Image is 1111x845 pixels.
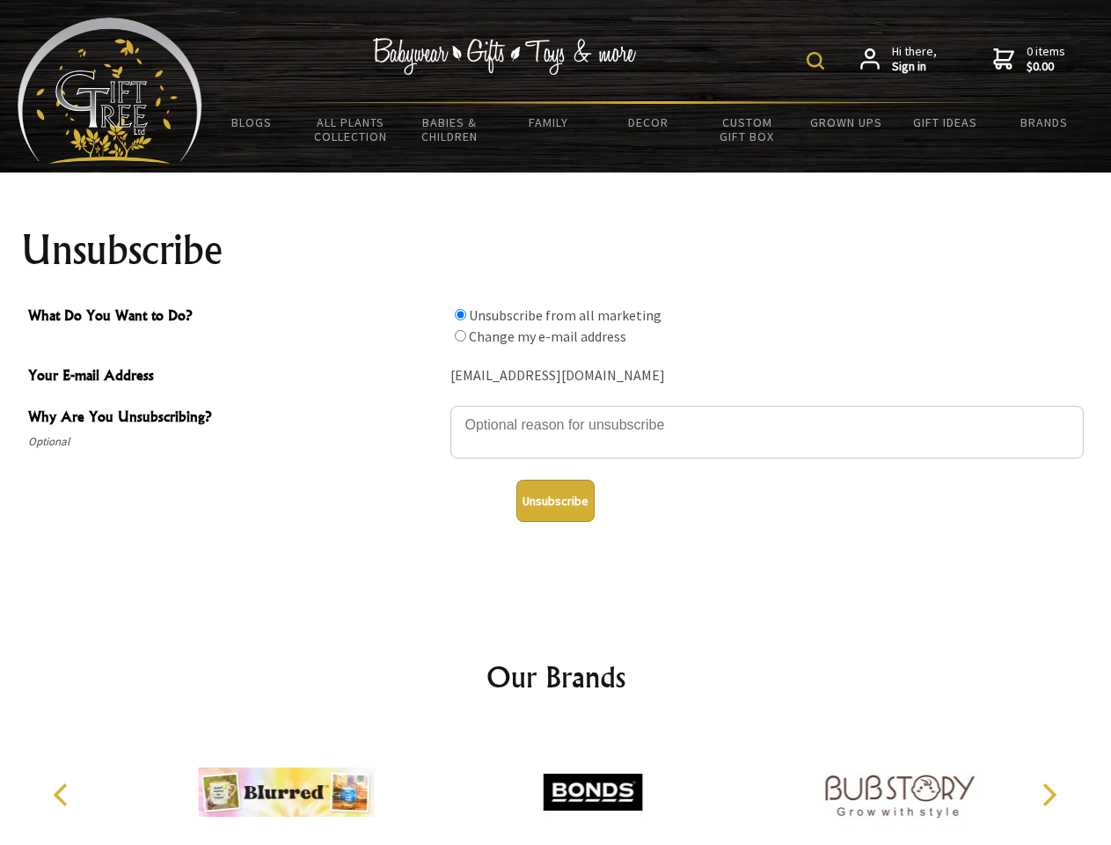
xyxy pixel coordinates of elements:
input: What Do You Want to Do? [455,309,466,320]
span: Optional [28,431,442,452]
div: [EMAIL_ADDRESS][DOMAIN_NAME] [450,363,1084,390]
a: Babies & Children [400,104,500,155]
h2: Our Brands [35,656,1077,698]
a: Grown Ups [796,104,895,141]
h1: Unsubscribe [21,229,1091,271]
a: All Plants Collection [302,104,401,155]
img: Babyware - Gifts - Toys and more... [18,18,202,164]
label: Unsubscribe from all marketing [469,306,661,324]
img: Babywear - Gifts - Toys & more [373,38,637,75]
a: Custom Gift Box [698,104,797,155]
span: Hi there, [892,44,937,75]
a: BLOGS [202,104,302,141]
button: Unsubscribe [516,480,595,522]
input: What Do You Want to Do? [455,330,466,342]
a: Family [500,104,599,141]
label: Change my e-mail address [469,327,626,345]
a: 0 items$0.00 [993,44,1065,75]
button: Next [1029,775,1068,814]
strong: Sign in [892,59,937,75]
a: Brands [995,104,1094,141]
a: Gift Ideas [895,104,995,141]
span: 0 items [1027,43,1065,75]
a: Decor [598,104,698,141]
strong: $0.00 [1027,59,1065,75]
span: What Do You Want to Do? [28,305,442,330]
textarea: Why Are You Unsubscribing? [450,406,1084,459]
button: Previous [44,775,83,814]
img: product search [807,52,824,70]
span: Your E-mail Address [28,364,442,390]
a: Hi there,Sign in [860,44,937,75]
span: Why Are You Unsubscribing? [28,406,442,431]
